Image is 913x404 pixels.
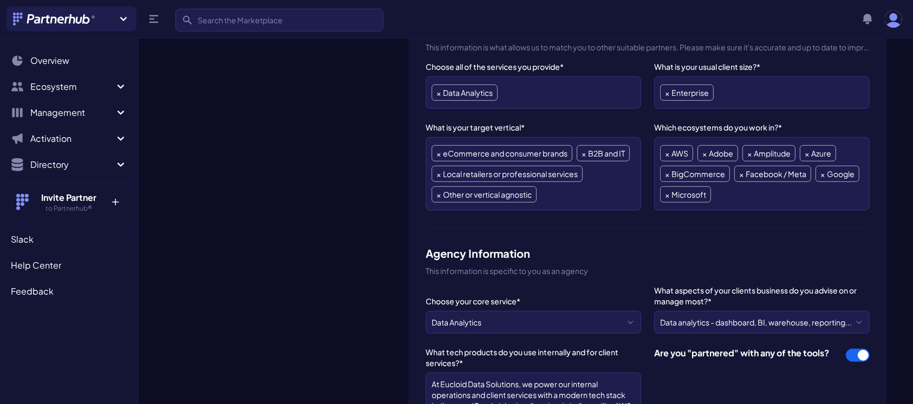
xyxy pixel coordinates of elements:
li: Azure [800,145,836,161]
span: × [702,146,707,161]
label: Choose all of the services you provide* [426,61,641,72]
span: Activation [30,132,114,145]
span: × [436,166,441,181]
span: × [665,187,669,202]
span: Overview [30,54,69,67]
label: Which ecosystems do you work in?* [654,122,870,133]
li: Google [816,166,859,182]
span: × [747,146,752,161]
a: Help Center [6,255,132,276]
a: Slack [6,229,132,250]
h3: Agency Information [426,246,870,261]
button: Activation [6,128,132,149]
span: × [665,85,669,100]
li: Facebook / Meta [734,166,811,182]
h5: to Partnerhub® [34,204,104,213]
button: Management [6,102,132,123]
div: Are you "partnered" with any of the tools? [654,347,839,360]
label: What is your usual client size?* [654,61,870,72]
label: Choose your core service* [426,296,641,307]
button: Invite Partner to Partnerhub® + [6,182,132,221]
h4: Invite Partner [34,191,104,204]
span: × [820,166,825,181]
p: This information is specific to you as an agency [426,265,870,276]
li: BigCommerce [660,166,730,182]
span: Feedback [11,285,54,298]
span: × [436,146,441,161]
p: This information is what allows us to match you to other suitable partners. Please make sure it's... [426,42,870,53]
img: user photo [885,10,902,28]
label: What tech products do you use internally and for client services?* [426,347,641,368]
li: Microsoft [660,186,711,203]
p: + [104,191,127,208]
li: Other or vertical agnostic [432,186,537,203]
li: Amplitude [742,145,795,161]
li: B2B and IT [577,145,630,161]
li: Adobe [697,145,738,161]
li: Data Analytics [432,84,498,101]
a: Feedback [6,281,132,302]
span: Slack [11,233,34,246]
li: eCommerce and consumer brands [432,145,572,161]
img: Partnerhub® Logo [13,12,96,25]
input: Search the Marketplace [175,9,383,31]
button: Directory [6,154,132,175]
button: Ecosystem [6,76,132,97]
li: Enterprise [660,84,714,101]
span: Management [30,106,114,119]
span: × [436,187,441,202]
a: Overview [6,50,132,71]
span: × [805,146,809,161]
span: Ecosystem [30,80,114,93]
span: Help Center [11,259,61,272]
li: AWS [660,145,693,161]
span: × [436,85,441,100]
label: What aspects of your clients business do you advise on or manage most?* [654,285,870,307]
span: × [582,146,586,161]
span: Directory [30,158,114,171]
li: Local retailers or professional services [432,166,583,182]
span: × [665,166,669,181]
span: × [665,146,669,161]
label: What is your target vertical* [426,122,641,133]
span: × [739,166,744,181]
